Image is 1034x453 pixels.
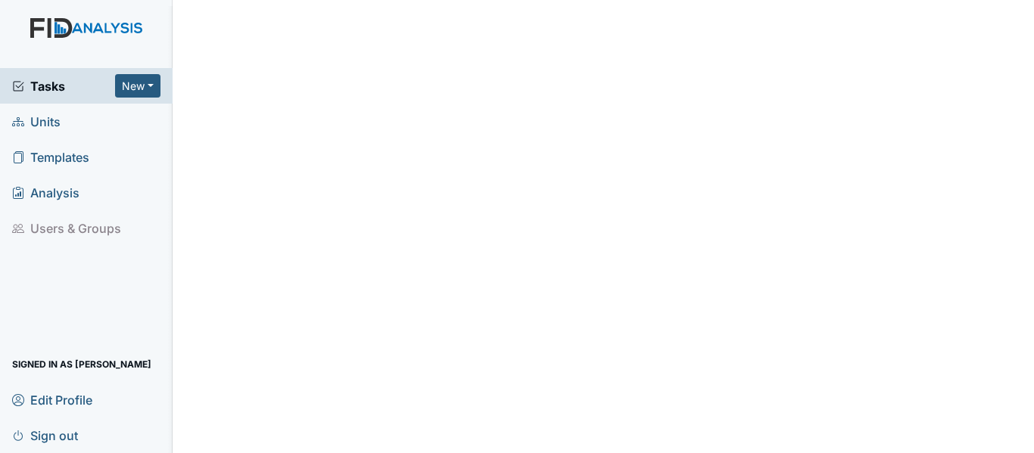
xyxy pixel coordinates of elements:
[12,145,89,169] span: Templates
[12,424,78,447] span: Sign out
[12,352,151,376] span: Signed in as [PERSON_NAME]
[115,74,160,98] button: New
[12,181,79,204] span: Analysis
[12,388,92,411] span: Edit Profile
[12,77,115,95] a: Tasks
[12,110,61,133] span: Units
